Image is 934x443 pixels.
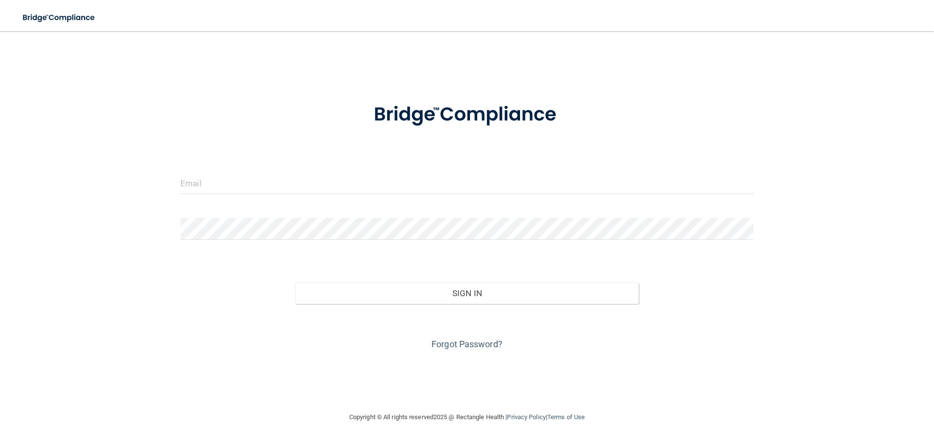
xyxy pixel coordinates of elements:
[354,89,580,140] img: bridge_compliance_login_screen.278c3ca4.svg
[431,339,503,349] a: Forgot Password?
[740,177,752,189] keeper-lock: Open Keeper Popup
[15,8,104,28] img: bridge_compliance_login_screen.278c3ca4.svg
[180,172,754,194] input: Email
[289,402,645,433] div: Copyright © All rights reserved 2025 @ Rectangle Health | |
[295,283,639,304] button: Sign In
[507,413,545,421] a: Privacy Policy
[547,413,585,421] a: Terms of Use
